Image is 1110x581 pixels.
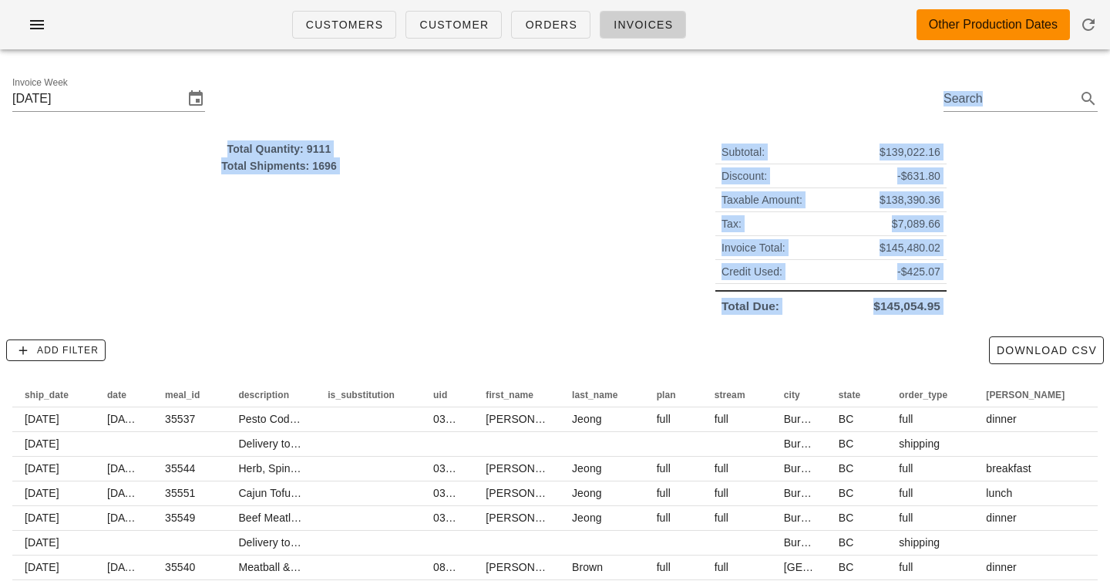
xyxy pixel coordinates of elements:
[880,191,940,208] span: $138,390.36
[657,487,671,499] span: full
[899,487,913,499] span: full
[839,390,861,400] span: state
[165,413,195,425] span: 35537
[572,512,602,524] span: Jeong
[486,413,575,425] span: [PERSON_NAME]
[784,462,825,475] span: Burnaby
[715,413,728,425] span: full
[292,11,397,39] a: Customers
[715,561,728,573] span: full
[899,437,940,450] span: shipping
[899,561,913,573] span: full
[899,536,940,549] span: shipping
[721,167,767,184] span: Discount:
[12,77,68,89] label: Invoice Week
[238,413,405,425] span: Pesto Cod with [PERSON_NAME]
[839,437,854,450] span: BC
[899,413,913,425] span: full
[433,462,598,475] span: 03dHCO4W2yeakbWrlnicrPtolMt1
[986,487,1012,499] span: lunch
[657,390,676,400] span: plan
[839,536,854,549] span: BC
[13,343,99,357] span: Add Filter
[226,383,315,407] th: description: Not sorted. Activate to sort ascending.
[715,487,728,499] span: full
[238,487,493,499] span: Cajun Tofu Quinoa Bowl with Creamy Herb Dressing
[95,383,153,407] th: date: Not sorted. Activate to sort ascending.
[107,561,142,573] span: [DATE]
[986,390,1065,400] span: [PERSON_NAME]
[238,390,289,400] span: description
[165,462,195,475] span: 35544
[238,437,385,450] span: Delivery to Burnaby (V5C0H8)
[524,19,577,31] span: Orders
[784,512,825,524] span: Burnaby
[897,263,940,280] span: -$425.07
[892,215,940,232] span: $7,089.66
[419,19,489,31] span: Customer
[560,383,644,407] th: last_name: Not sorted. Activate to sort ascending.
[25,561,59,573] span: [DATE]
[784,437,825,450] span: Burnaby
[929,15,1058,34] div: Other Production Dates
[702,383,772,407] th: stream: Not sorted. Activate to sort ascending.
[486,462,575,475] span: [PERSON_NAME]
[974,383,1091,407] th: tod: Not sorted. Activate to sort ascending.
[886,383,974,407] th: order_type: Not sorted. Activate to sort ascending.
[107,462,142,475] span: [DATE]
[873,298,940,315] span: $145,054.95
[784,561,897,573] span: [GEOGRAPHIC_DATA]
[473,383,560,407] th: first_name: Not sorted. Activate to sort ascending.
[899,390,947,400] span: order_type
[897,167,940,184] span: -$631.80
[721,239,785,256] span: Invoice Total:
[839,512,854,524] span: BC
[986,413,1017,425] span: dinner
[721,298,779,315] span: Total Due:
[880,239,940,256] span: $145,480.02
[153,383,226,407] th: meal_id: Not sorted. Activate to sort ascending.
[238,561,377,573] span: Meatball & Mozzarella Pasta
[721,191,802,208] span: Taxable Amount:
[715,390,745,400] span: stream
[433,413,598,425] span: 03dHCO4W2yeakbWrlnicrPtolMt1
[107,487,142,499] span: [DATE]
[107,512,142,524] span: [DATE]
[433,561,597,573] span: 08HtNpkyZMdaNfog0j35Lis5a8L2
[305,19,384,31] span: Customers
[657,561,671,573] span: full
[107,413,142,425] span: [DATE]
[986,462,1031,475] span: breakfast
[657,462,671,475] span: full
[433,487,598,499] span: 03dHCO4W2yeakbWrlnicrPtolMt1
[165,390,200,400] span: meal_id
[328,390,395,400] span: is_substitution
[572,561,603,573] span: Brown
[238,462,380,475] span: Herb, Spinach & Feta Frittata
[486,487,575,499] span: [PERSON_NAME]
[899,462,913,475] span: full
[880,144,940,160] span: $139,022.16
[12,383,95,407] th: ship_date: Not sorted. Activate to sort ascending.
[784,413,825,425] span: Burnaby
[839,413,854,425] span: BC
[165,561,195,573] span: 35540
[238,536,385,549] span: Delivery to Burnaby (V5C0H8)
[721,215,742,232] span: Tax:
[238,512,453,524] span: Beef Meatloaf with Mushroom Cream Sauce
[486,512,575,524] span: [PERSON_NAME]
[486,561,575,573] span: [PERSON_NAME]
[25,413,59,425] span: [DATE]
[405,11,502,39] a: Customer
[25,437,59,450] span: [DATE]
[644,383,702,407] th: plan: Not sorted. Activate to sort ascending.
[572,487,602,499] span: Jeong
[433,390,447,400] span: uid
[6,339,106,361] button: Add Filter
[657,413,671,425] span: full
[839,487,854,499] span: BC
[772,383,826,407] th: city: Not sorted. Activate to sort ascending.
[715,512,728,524] span: full
[899,512,913,524] span: full
[721,144,765,160] span: Subtotal:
